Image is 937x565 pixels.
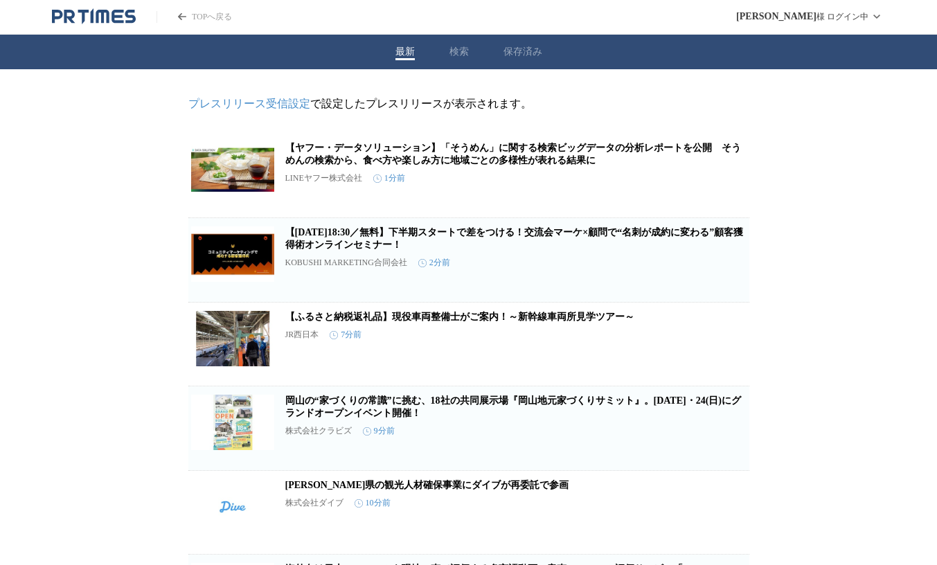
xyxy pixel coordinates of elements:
[52,8,136,25] a: PR TIMESのトップページはこちら
[285,227,744,250] a: 【[DATE]18:30／無料】下半期スタートで差をつける！交流会マーケ×顧問で“名刺が成約に変わる”顧客獲得術オンラインセミナー！
[285,497,343,509] p: 株式会社ダイブ
[449,46,469,58] button: 検索
[285,257,407,269] p: KOBUSHI MARKETING合同会社
[736,11,816,22] span: [PERSON_NAME]
[418,257,450,269] time: 2分前
[355,497,391,509] time: 10分前
[191,479,274,535] img: 千葉県の観光人材確保事業にダイブが再委託で参画
[191,395,274,450] img: 岡山の“家づくりの常識”に挑む、18社の共同展示場『岡山地元家づくりサミット』。8/23(土)・24(日)にグランドオープンイベント開催！
[188,98,310,109] a: プレスリリース受信設定
[395,46,415,58] button: 最新
[191,142,274,197] img: 【ヤフー・データソリューション】「そうめん」に関する検索ビッグデータの分析レポートを公開 そうめんの検索から、食べ方や楽しみ方に地域ごとの多様性が表れる結果に
[373,172,405,184] time: 1分前
[188,97,749,111] p: で設定したプレスリリースが表示されます。
[285,172,362,184] p: LINEヤフー株式会社
[191,226,274,282] img: 【9月5日(金)18:30／無料】下半期スタートで差をつける！交流会マーケ×顧問で“名刺が成約に変わる”顧客獲得術オンラインセミナー！
[363,425,395,437] time: 9分前
[285,480,569,490] a: [PERSON_NAME]県の観光人材確保事業にダイブが再委託で参画
[157,11,232,23] a: PR TIMESのトップページはこちら
[285,312,634,322] a: 【ふるさと納税返礼品】現役車両整備士がご案内！～新幹線車両所見学ツアー～
[285,143,741,165] a: 【ヤフー・データソリューション】「そうめん」に関する検索ビッグデータの分析レポートを公開 そうめんの検索から、食べ方や楽しみ方に地域ごとの多様性が表れる結果に
[285,329,319,341] p: JR西日本
[191,311,274,366] img: 【ふるさと納税返礼品】現役車両整備士がご案内！～新幹線車両所見学ツアー～
[503,46,542,58] button: 保存済み
[285,395,742,418] a: 岡山の“家づくりの常識”に挑む、18社の共同展示場『岡山地元家づくりサミット』。[DATE]・24(日)にグランドオープンイベント開催！
[285,425,352,437] p: 株式会社クラビズ
[330,329,362,341] time: 7分前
